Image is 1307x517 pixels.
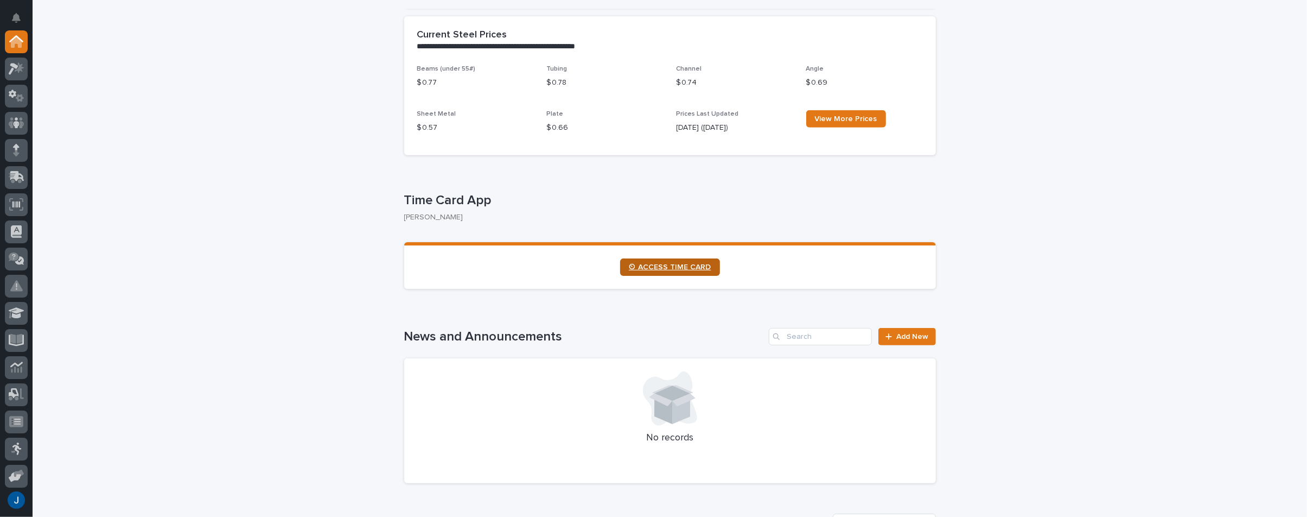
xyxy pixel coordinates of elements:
h2: Current Steel Prices [417,29,507,41]
span: Prices Last Updated [677,111,739,117]
a: Add New [878,328,935,345]
p: $ 0.77 [417,77,534,89]
p: $ 0.66 [547,122,664,134]
div: Notifications [14,13,28,30]
button: users-avatar [5,489,28,512]
p: Time Card App [404,193,932,209]
p: [PERSON_NAME] [404,213,927,222]
span: Plate [547,111,564,117]
a: View More Prices [806,110,886,128]
span: View More Prices [815,115,877,123]
span: Add New [897,333,929,341]
p: $ 0.57 [417,122,534,134]
p: [DATE] ([DATE]) [677,122,793,134]
span: Tubing [547,66,568,72]
a: ⏲ ACCESS TIME CARD [620,258,720,276]
input: Search [769,328,872,345]
p: $ 0.69 [806,77,923,89]
h1: News and Announcements [404,329,765,345]
span: ⏲ ACCESS TIME CARD [629,263,711,271]
p: $ 0.78 [547,77,664,89]
span: Channel [677,66,702,72]
p: $ 0.74 [677,77,793,89]
span: Sheet Metal [417,111,456,117]
button: Notifications [5,7,28,29]
span: Angle [806,66,824,72]
p: No records [417,432,923,444]
span: Beams (under 55#) [417,66,476,72]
